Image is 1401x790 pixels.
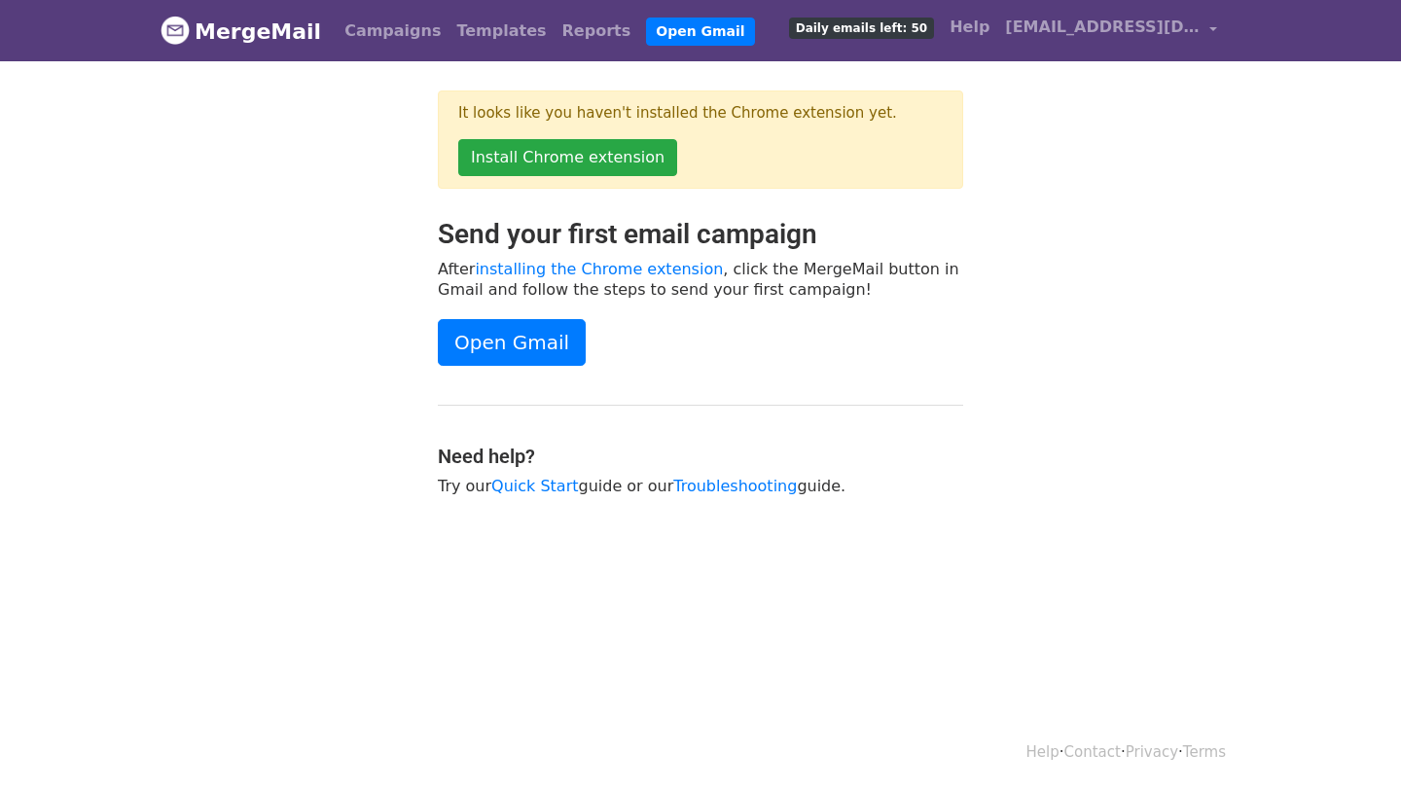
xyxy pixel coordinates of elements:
[458,139,677,176] a: Install Chrome extension
[337,12,449,51] a: Campaigns
[1064,743,1121,761] a: Contact
[161,11,321,52] a: MergeMail
[438,476,963,496] p: Try our guide or our guide.
[555,12,639,51] a: Reports
[781,8,942,47] a: Daily emails left: 50
[997,8,1225,54] a: [EMAIL_ADDRESS][DOMAIN_NAME]
[646,18,754,46] a: Open Gmail
[1005,16,1200,39] span: [EMAIL_ADDRESS][DOMAIN_NAME]
[438,319,586,366] a: Open Gmail
[438,218,963,251] h2: Send your first email campaign
[438,259,963,300] p: After , click the MergeMail button in Gmail and follow the steps to send your first campaign!
[942,8,997,47] a: Help
[1126,743,1178,761] a: Privacy
[491,477,578,495] a: Quick Start
[161,16,190,45] img: MergeMail logo
[458,103,943,124] p: It looks like you haven't installed the Chrome extension yet.
[449,12,554,51] a: Templates
[1026,743,1060,761] a: Help
[438,445,963,468] h4: Need help?
[1183,743,1226,761] a: Terms
[789,18,934,39] span: Daily emails left: 50
[475,260,723,278] a: installing the Chrome extension
[673,477,797,495] a: Troubleshooting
